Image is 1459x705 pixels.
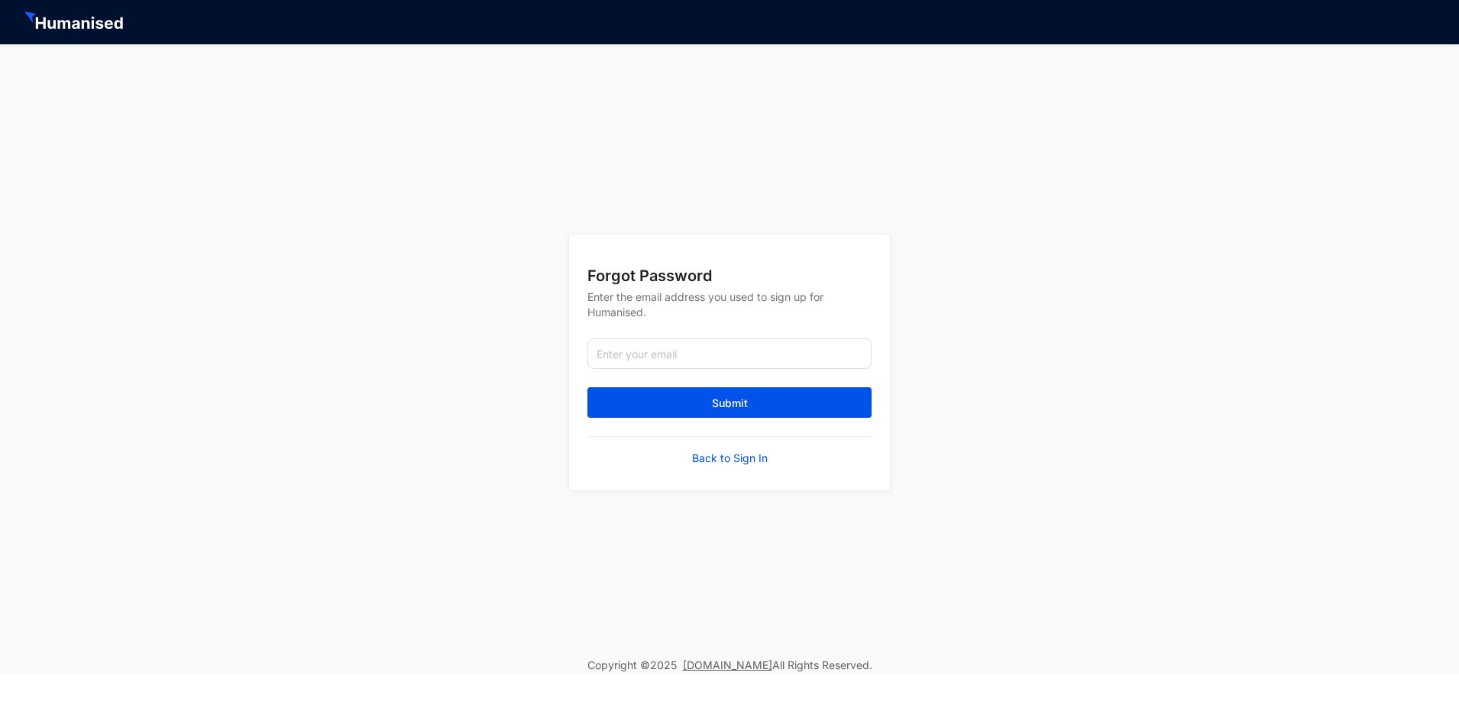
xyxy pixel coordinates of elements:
span: Submit [712,396,748,411]
p: Enter the email address you used to sign up for Humanised. [587,286,872,338]
button: Submit [587,387,872,418]
p: Forgot Password [587,265,872,286]
a: Back to Sign In [692,451,768,466]
img: HeaderHumanisedNameIcon.51e74e20af0cdc04d39a069d6394d6d9.svg [24,11,126,33]
input: Enter your email [587,338,872,369]
a: [DOMAIN_NAME] [683,658,772,671]
p: Copyright © 2025 All Rights Reserved. [587,658,872,673]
